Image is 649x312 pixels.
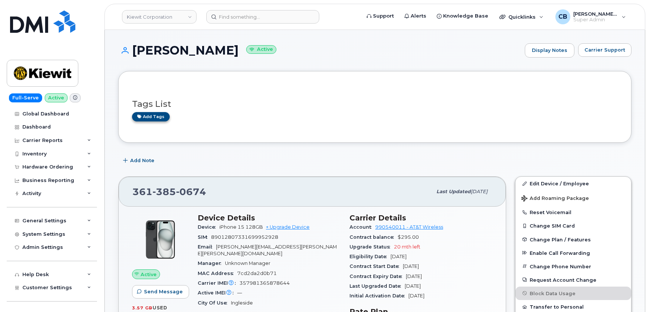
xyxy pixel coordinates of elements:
span: iPhone 15 128GB [219,224,263,230]
span: 20 mth left [394,244,420,250]
span: [DATE] [403,263,419,269]
span: Carrier IMEI [198,280,239,286]
span: Active IMEI [198,290,237,296]
h3: Carrier Details [349,213,492,222]
span: [DATE] [405,283,421,289]
button: Block Data Usage [515,287,631,300]
span: [DATE] [406,274,422,279]
iframe: Messenger Launcher [617,279,643,306]
span: Ingleside [231,300,253,306]
span: used [153,305,167,311]
span: SIM [198,234,211,240]
span: [DATE] [471,189,487,194]
span: Last updated [436,189,471,194]
span: 361 [132,186,206,197]
h3: Device Details [198,213,341,222]
button: Enable Call Forwarding [515,246,631,260]
a: Edit Device / Employee [515,177,631,190]
span: Initial Activation Date [349,293,408,299]
span: [PERSON_NAME][EMAIL_ADDRESS][PERSON_NAME][PERSON_NAME][DOMAIN_NAME] [198,244,337,256]
span: Manager [198,260,225,266]
span: Send Message [144,288,183,295]
span: Active [141,271,157,278]
span: Eligibility Date [349,254,391,259]
span: Contract balance [349,234,398,240]
span: Add Note [130,157,154,164]
span: Account [349,224,375,230]
a: 990540011 - AT&T Wireless [375,224,443,230]
span: Unknown Manager [225,260,270,266]
span: Add Roaming Package [521,195,589,203]
span: $295.00 [398,234,419,240]
span: Carrier Support [584,46,625,53]
span: Enable Call Forwarding [530,250,590,256]
span: 3.57 GB [132,305,153,311]
button: Carrier Support [578,43,631,57]
span: [DATE] [408,293,424,299]
h3: Tags List [132,99,618,109]
img: iPhone_15_Black.png [138,217,183,262]
a: + Upgrade Device [266,224,310,230]
span: [DATE] [391,254,407,259]
button: Reset Voicemail [515,206,631,219]
h1: [PERSON_NAME] [118,44,521,57]
button: Add Roaming Package [515,190,631,206]
span: 357981365878644 [239,280,290,286]
button: Send Message [132,285,189,299]
span: Device [198,224,219,230]
small: Active [246,45,276,54]
button: Request Account Change [515,273,631,287]
button: Change SIM Card [515,219,631,232]
span: — [237,290,242,296]
a: Display Notes [525,43,574,58]
span: Upgrade Status [349,244,394,250]
span: Last Upgraded Date [349,283,405,289]
span: 385 [153,186,176,197]
button: Add Note [118,154,161,167]
span: City Of Use [198,300,231,306]
button: Change Phone Number [515,260,631,273]
span: Contract Expiry Date [349,274,406,279]
span: Email [198,244,216,250]
span: 7cd2da2d0b71 [237,271,277,276]
span: Change Plan / Features [530,237,591,242]
button: Change Plan / Features [515,233,631,246]
span: 0674 [176,186,206,197]
span: Contract Start Date [349,263,403,269]
span: MAC Address [198,271,237,276]
span: 89012807331699952928 [211,234,278,240]
a: Add tags [132,112,170,121]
